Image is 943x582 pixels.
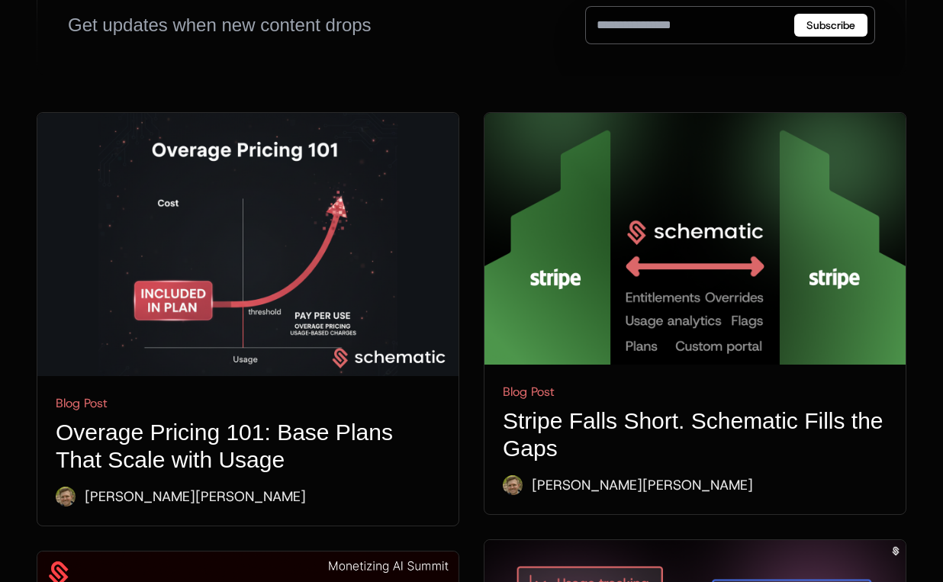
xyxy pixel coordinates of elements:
a: Frame 427320891Blog PostOverage Pricing 101: Base Plans That Scale with UsageRyan Echternacht[PER... [37,113,459,526]
img: Pillar - Stripe + Schematic [484,113,906,365]
h1: Overage Pricing 101: Base Plans That Scale with Usage [56,419,440,474]
img: Ryan Echternacht [503,475,523,495]
div: [PERSON_NAME] [PERSON_NAME] [532,474,753,496]
div: Blog Post [56,394,440,413]
img: Ryan Echternacht [56,487,76,506]
a: Pillar - Stripe + SchematicBlog PostStripe Falls Short. Schematic Fills the GapsRyan Echternacht[... [484,113,906,514]
img: Frame 427320891 [37,113,459,376]
div: Blog Post [503,383,887,401]
div: Get updates when new content drops [68,13,372,37]
div: [PERSON_NAME] [PERSON_NAME] [85,486,306,507]
h1: Stripe Falls Short. Schematic Fills the Gaps [503,407,887,462]
button: Subscribe [794,14,867,37]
